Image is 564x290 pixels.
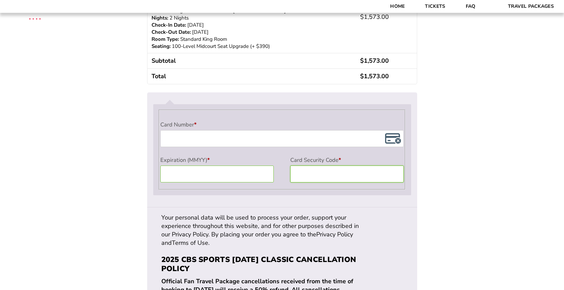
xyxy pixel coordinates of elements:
[160,119,404,130] label: Card Number
[360,57,364,65] span: $
[147,53,356,68] th: Subtotal
[152,29,191,36] dt: Check-Out Date:
[360,72,364,80] span: $
[290,154,404,166] label: Card Security Code
[360,13,364,21] span: $
[152,43,352,50] p: 100-Level Midcourt Seat Upgrade (+ $390)
[207,156,210,164] abbr: required
[172,239,208,247] a: Terms of Use
[152,36,179,43] dt: Room Type:
[152,29,352,36] p: [DATE]
[194,121,196,128] abbr: required
[164,132,404,146] iframe: Secure Credit Card Frame - Credit Card Number
[294,167,404,181] iframe: Secure Credit Card Frame - CVV
[316,230,353,239] a: Privacy Policy
[360,57,389,65] bdi: 1,573.00
[339,156,341,164] abbr: required
[360,72,389,80] bdi: 1,573.00
[159,110,405,190] fieldset: Payment Info
[152,43,171,50] dt: Seating:
[161,255,360,273] h3: 2025 CBS Sports [DATE] Classic Cancellation Policy
[152,36,352,43] p: Standard King Room
[20,3,50,33] img: CBS Sports Thanksgiving Classic
[164,167,274,181] iframe: Secure Credit Card Frame - Expiration Date
[360,13,389,21] bdi: 1,573.00
[147,68,356,84] th: Total
[161,213,360,248] p: Your personal data will be used to process your order, support your experience throughout this we...
[152,22,186,29] dt: Check-In Date:
[160,154,274,166] label: Expiration (MMYY)
[152,14,168,22] dt: Nights:
[152,14,352,22] p: 2 Nights
[152,22,352,29] p: [DATE]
